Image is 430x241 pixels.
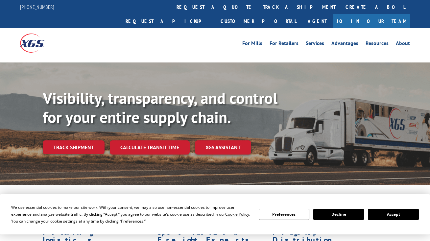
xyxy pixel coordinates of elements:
[121,218,143,224] span: Preferences
[333,14,410,28] a: Join Our Team
[216,14,301,28] a: Customer Portal
[331,41,358,48] a: Advantages
[110,140,190,155] a: Calculate transit time
[366,41,389,48] a: Resources
[368,209,418,220] button: Accept
[43,140,105,154] a: Track shipment
[11,204,251,225] div: We use essential cookies to make our site work. With your consent, we may also use non-essential ...
[301,14,333,28] a: Agent
[43,88,277,127] b: Visibility, transparency, and control for your entire supply chain.
[121,14,216,28] a: Request a pickup
[270,41,299,48] a: For Retailers
[396,41,410,48] a: About
[225,211,249,217] span: Cookie Policy
[195,140,251,155] a: XGS ASSISTANT
[313,209,364,220] button: Decline
[20,4,54,10] a: [PHONE_NUMBER]
[242,41,262,48] a: For Mills
[259,209,309,220] button: Preferences
[306,41,324,48] a: Services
